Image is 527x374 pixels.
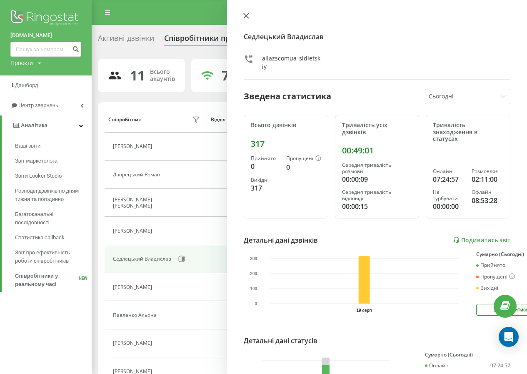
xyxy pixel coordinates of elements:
[15,230,92,245] a: Статистика callback
[10,31,81,40] a: [DOMAIN_NAME]
[113,228,154,234] div: [PERSON_NAME]
[113,143,154,149] div: [PERSON_NAME]
[15,82,38,88] span: Дашборд
[251,183,280,193] div: 317
[21,122,47,128] span: Аналiтика
[250,271,257,276] text: 200
[164,34,250,47] div: Співробітники проєкту
[250,256,257,261] text: 300
[15,248,87,265] span: Звіт про ефективність роботи співробітників
[10,59,33,67] div: Проекти
[113,284,154,290] div: [PERSON_NAME]
[433,201,465,211] div: 00:00:00
[433,122,503,143] div: Тривалість знаходження в статусах
[342,189,412,201] div: Середня тривалість відповіді
[244,90,331,103] div: Зведена статистика
[251,139,321,149] div: 317
[476,285,498,291] div: Вихідні
[15,269,92,292] a: Співробітники у реальному часіNEW
[15,142,40,150] span: Ваші звіти
[2,115,92,136] a: Аналiтика
[10,42,81,57] input: Пошук за номером
[262,54,322,71] div: allazscomua_sidletskiy
[15,153,92,168] a: Звіт маркетолога
[108,117,141,123] div: Співробітник
[499,327,519,347] div: Open Intercom Messenger
[476,262,505,268] div: Прийнято
[286,162,321,172] div: 0
[286,156,321,162] div: Пропущені
[98,34,154,47] div: Активні дзвінки
[251,161,280,171] div: 0
[15,272,79,289] span: Співробітники у реальному часі
[15,233,65,242] span: Статистика callback
[251,177,280,183] div: Вихідні
[453,236,510,243] a: Подивитись звіт
[342,146,412,156] div: 00:49:01
[10,8,81,29] img: Ringostat logo
[15,168,92,183] a: Звіти Looker Studio
[15,138,92,153] a: Ваші звіти
[342,122,412,136] div: Тривалість усіх дзвінків
[433,189,465,201] div: Не турбувати
[433,168,465,174] div: Онлайн
[113,312,159,318] div: Павленко Альона
[255,301,257,306] text: 0
[15,183,92,207] a: Розподіл дзвінків по дням тижня та погодинно
[472,189,503,195] div: Офлайн
[130,68,145,83] div: 11
[425,363,449,369] div: Онлайн
[15,157,57,165] span: Звіт маркетолога
[342,201,412,211] div: 00:00:15
[113,256,173,262] div: Седлецький Владислав
[357,308,372,313] text: 19 серп
[15,187,87,203] span: Розподіл дзвінків по дням тижня та погодинно
[244,32,510,42] h4: Седлецький Владислав
[15,245,92,269] a: Звіт про ефективність роботи співробітників
[250,286,257,291] text: 100
[342,162,412,174] div: Середня тривалість розмови
[425,352,510,358] div: Сумарно (Сьогодні)
[251,122,321,129] div: Всього дзвінків
[472,174,503,184] div: 02:11:00
[150,68,175,83] div: Всього акаунтів
[490,363,510,369] div: 07:24:57
[15,172,62,180] span: Звіти Looker Studio
[251,156,280,161] div: Прийнято
[113,172,162,178] div: Дворецький Роман
[15,207,92,230] a: Багатоканальні послідовності
[244,235,318,245] div: Детальні дані дзвінків
[472,196,503,206] div: 08:53:28
[244,336,317,346] div: Детальні дані статусів
[222,68,229,83] div: 7
[113,197,190,209] div: [PERSON_NAME] [PERSON_NAME]
[211,117,225,123] div: Відділ
[113,340,154,346] div: [PERSON_NAME]
[15,210,87,227] span: Багатоканальні послідовності
[472,168,503,174] div: Розмовляє
[433,174,465,184] div: 07:24:57
[18,102,58,108] span: Центр звернень
[476,274,515,280] div: Пропущені
[342,174,412,184] div: 00:00:09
